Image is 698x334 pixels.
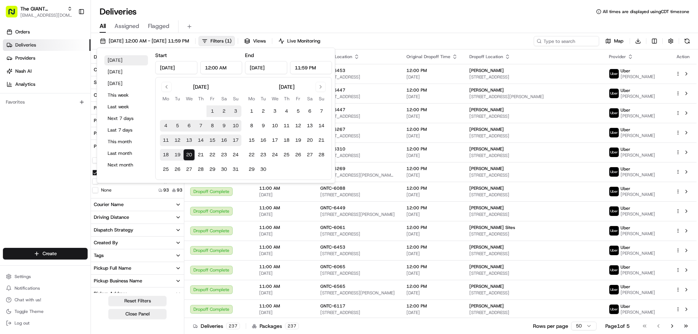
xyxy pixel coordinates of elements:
span: [STREET_ADDRESS] [469,172,597,178]
div: Action [675,54,691,60]
span: [PERSON_NAME] [621,113,655,119]
div: Dispatch Strategy [94,227,133,233]
span: 11:00 AM [259,185,309,191]
span: [STREET_ADDRESS] [320,192,395,198]
span: The GIANT Company [20,5,64,12]
button: Next 7 days [104,113,148,124]
span: Filters [210,38,232,44]
th: Tuesday [172,95,183,102]
button: 22 [246,149,257,161]
span: 12:00 PM [406,185,458,191]
span: Original Dropoff Time [406,54,450,60]
span: Uber [621,264,630,270]
button: 9 [257,120,269,132]
span: 11:00 AM [259,244,309,250]
span: [DATE] [406,74,458,80]
button: Settings [3,271,88,282]
span: Orders [15,29,30,35]
span: [STREET_ADDRESS][PERSON_NAME] [320,212,395,217]
button: 8 [246,120,257,132]
span: [DATE] [259,270,309,276]
th: Thursday [281,95,292,102]
a: Providers [3,52,91,64]
button: 2 [257,105,269,117]
button: 26 [172,164,183,175]
span: [DATE] [406,94,458,100]
div: 💻 [61,106,67,112]
button: 22 [206,149,218,161]
div: Tags [94,252,104,259]
a: Orders [3,26,91,38]
span: [DATE] 12:00 AM - [DATE] 11:59 PM [109,38,189,44]
button: [DATE] 12:00 AM - [DATE] 11:59 PM [97,36,192,46]
span: [PERSON_NAME] Sites [469,225,515,230]
span: [DATE] [259,251,309,257]
span: Views [253,38,266,44]
a: Nash AI [3,65,91,77]
span: [PERSON_NAME] [621,74,655,80]
button: Courier Name [91,198,184,211]
div: 📗 [7,106,13,112]
th: Wednesday [269,95,281,102]
button: 17 [269,134,281,146]
button: 9 [218,120,230,132]
th: Saturday [304,95,316,102]
span: GNTC-6061 [320,225,345,230]
span: GNTC-6088 [320,185,345,191]
img: profile_uber_ahold_partner.png [609,206,619,216]
button: Go to next month [316,82,326,92]
span: [DATE] [259,212,309,217]
button: Delivery Status [91,51,184,63]
button: 23 [218,149,230,161]
button: Created By [91,237,184,249]
img: Nash [7,7,22,22]
button: 18 [160,149,172,161]
span: Pylon [72,123,88,129]
button: 11 [281,120,292,132]
a: Analytics [3,79,91,90]
input: Clear [19,47,120,55]
button: 2 [218,105,230,117]
span: [DATE] [406,231,458,237]
div: Delivery Status [94,54,127,60]
th: Thursday [195,95,206,102]
span: Flagged [148,22,169,31]
button: Pickup Full Name [91,262,184,274]
span: ( 1 ) [225,38,232,44]
button: 1 [206,105,218,117]
span: [STREET_ADDRESS][PERSON_NAME][PERSON_NAME] [320,172,395,178]
button: Driving Distance [91,211,184,224]
button: 3 [230,105,241,117]
span: [STREET_ADDRESS][PERSON_NAME] [469,94,597,100]
span: [PERSON_NAME] [621,211,655,217]
img: profile_uber_ahold_partner.png [609,305,619,314]
span: Uber [621,88,630,93]
div: Pickup Address [94,290,127,297]
span: 12:00 PM [406,225,458,230]
span: [PERSON_NAME] [621,172,655,178]
span: Uber [621,127,630,133]
img: profile_uber_ahold_partner.png [609,187,619,196]
span: [PERSON_NAME] [469,146,504,152]
span: Log out [15,320,29,326]
span: GNTC-6449 [320,205,345,211]
button: 13 [183,134,195,146]
a: 💻API Documentation [59,102,120,116]
span: [DATE] [406,113,458,119]
button: Provider Name1 [91,140,184,153]
span: [STREET_ADDRESS] [320,231,395,237]
span: 12:00 PM [406,264,458,270]
span: [STREET_ADDRESS] [320,94,395,100]
a: Deliveries [3,39,91,51]
button: 16 [218,134,230,146]
button: 28 [316,149,327,161]
button: [DATE] [104,55,148,65]
button: 26 [292,149,304,161]
span: [DATE] [406,251,458,257]
button: 12 [292,120,304,132]
span: Chat with us! [15,297,41,303]
span: 12:00 PM [406,205,458,211]
button: 27 [304,149,316,161]
span: Uber [621,146,630,152]
button: Dispatch Strategy [91,224,184,236]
